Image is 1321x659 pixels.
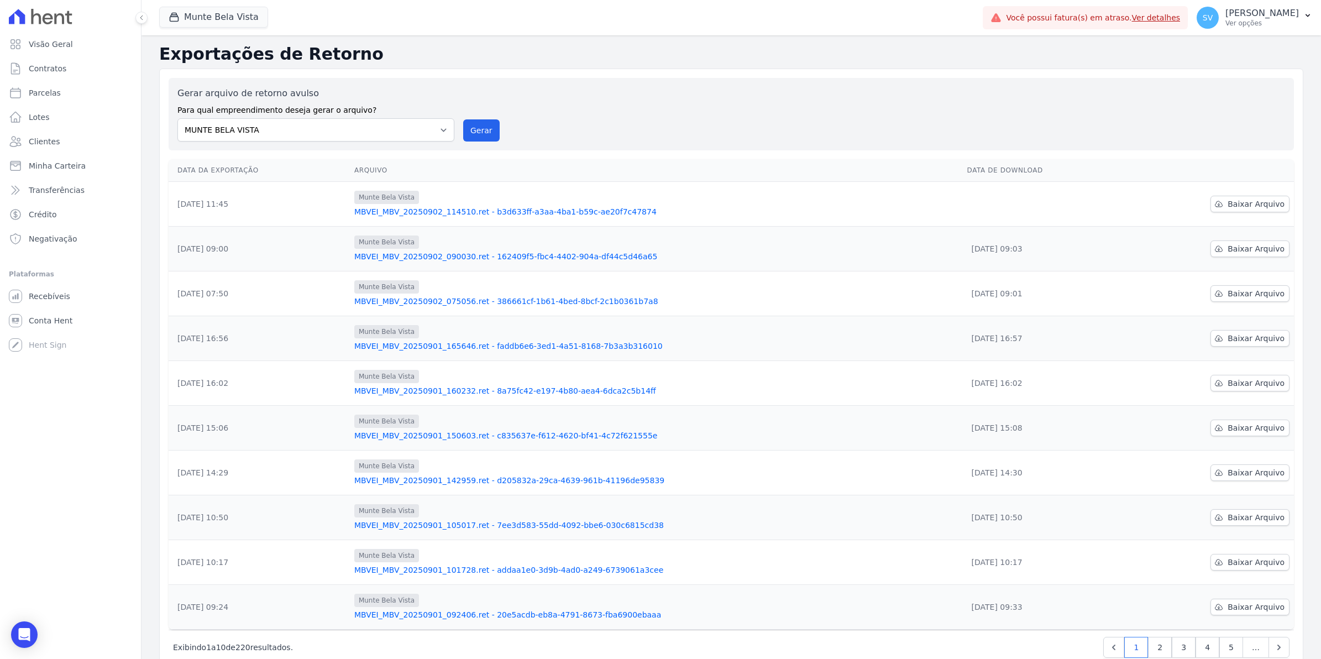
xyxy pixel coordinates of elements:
[177,87,454,100] label: Gerar arquivo de retorno avulso
[4,82,137,104] a: Parcelas
[1228,467,1285,478] span: Baixar Arquivo
[1210,375,1289,391] a: Baixar Arquivo
[173,642,293,653] p: Exibindo a de resultados.
[4,130,137,153] a: Clientes
[169,361,350,406] td: [DATE] 16:02
[1228,512,1285,523] span: Baixar Arquivo
[354,251,958,262] a: MBVEI_MBV_20250902_090030.ret - 162409f5-fbc4-4402-904a-df44c5d46a65
[963,585,1126,630] td: [DATE] 09:33
[29,136,60,147] span: Clientes
[1225,19,1299,28] p: Ver opções
[4,155,137,177] a: Minha Carteira
[4,106,137,128] a: Lotes
[463,119,500,142] button: Gerar
[169,451,350,495] td: [DATE] 14:29
[169,540,350,585] td: [DATE] 10:17
[354,415,419,428] span: Munte Bela Vista
[29,233,77,244] span: Negativação
[1210,240,1289,257] a: Baixar Arquivo
[1210,554,1289,571] a: Baixar Arquivo
[354,280,419,294] span: Munte Bela Vista
[963,406,1126,451] td: [DATE] 15:08
[963,316,1126,361] td: [DATE] 16:57
[963,227,1126,271] td: [DATE] 09:03
[350,159,963,182] th: Arquivo
[963,271,1126,316] td: [DATE] 09:01
[354,609,958,620] a: MBVEI_MBV_20250901_092406.ret - 20e5acdb-eb8a-4791-8673-fba6900ebaaa
[354,475,958,486] a: MBVEI_MBV_20250901_142959.ret - d205832a-29ca-4639-961b-41196de95839
[354,236,419,249] span: Munte Bela Vista
[963,540,1126,585] td: [DATE] 10:17
[1243,637,1269,658] span: …
[177,100,454,116] label: Para qual empreendimento deseja gerar o arquivo?
[4,179,137,201] a: Transferências
[4,310,137,332] a: Conta Hent
[354,594,419,607] span: Munte Bela Vista
[1228,333,1285,344] span: Baixar Arquivo
[29,87,61,98] span: Parcelas
[1268,637,1289,658] a: Next
[29,209,57,220] span: Crédito
[1228,243,1285,254] span: Baixar Arquivo
[1210,464,1289,481] a: Baixar Arquivo
[29,63,66,74] span: Contratos
[1210,196,1289,212] a: Baixar Arquivo
[9,268,132,281] div: Plataformas
[169,182,350,227] td: [DATE] 11:45
[216,643,226,652] span: 10
[4,228,137,250] a: Negativação
[354,206,958,217] a: MBVEI_MBV_20250902_114510.ret - b3d633ff-a3aa-4ba1-b59c-ae20f7c47874
[1132,13,1181,22] a: Ver detalhes
[1210,599,1289,615] a: Baixar Arquivo
[1196,637,1219,658] a: 4
[354,370,419,383] span: Munte Bela Vista
[169,227,350,271] td: [DATE] 09:00
[354,504,419,517] span: Munte Bela Vista
[4,57,137,80] a: Contratos
[1225,8,1299,19] p: [PERSON_NAME]
[1228,602,1285,613] span: Baixar Arquivo
[354,520,958,531] a: MBVEI_MBV_20250901_105017.ret - 7ee3d583-55dd-4092-bbe6-030c6815cd38
[354,325,419,338] span: Munte Bela Vista
[1124,637,1148,658] a: 1
[354,564,958,576] a: MBVEI_MBV_20250901_101728.ret - addaa1e0-3d9b-4ad0-a249-6739061a3cee
[29,185,85,196] span: Transferências
[1210,330,1289,347] a: Baixar Arquivo
[963,361,1126,406] td: [DATE] 16:02
[169,406,350,451] td: [DATE] 15:06
[1172,637,1196,658] a: 3
[29,39,73,50] span: Visão Geral
[354,296,958,307] a: MBVEI_MBV_20250902_075056.ret - 386661cf-1b61-4bed-8bcf-2c1b0361b7a8
[29,291,70,302] span: Recebíveis
[963,451,1126,495] td: [DATE] 14:30
[1210,285,1289,302] a: Baixar Arquivo
[169,271,350,316] td: [DATE] 07:50
[169,316,350,361] td: [DATE] 16:56
[169,159,350,182] th: Data da Exportação
[4,33,137,55] a: Visão Geral
[169,585,350,630] td: [DATE] 09:24
[1103,637,1124,658] a: Previous
[354,385,958,396] a: MBVEI_MBV_20250901_160232.ret - 8a75fc42-e197-4b80-aea4-6dca2c5b14ff
[1219,637,1243,658] a: 5
[963,159,1126,182] th: Data de Download
[1228,422,1285,433] span: Baixar Arquivo
[354,459,419,473] span: Munte Bela Vista
[1228,198,1285,210] span: Baixar Arquivo
[1228,378,1285,389] span: Baixar Arquivo
[29,112,50,123] span: Lotes
[963,495,1126,540] td: [DATE] 10:50
[235,643,250,652] span: 220
[354,549,419,562] span: Munte Bela Vista
[1210,420,1289,436] a: Baixar Arquivo
[159,44,1303,64] h2: Exportações de Retorno
[4,285,137,307] a: Recebíveis
[354,430,958,441] a: MBVEI_MBV_20250901_150603.ret - c835637e-f612-4620-bf41-4c72f621555e
[354,341,958,352] a: MBVEI_MBV_20250901_165646.ret - faddb6e6-3ed1-4a51-8168-7b3a3b316010
[1006,12,1180,24] span: Você possui fatura(s) em atraso.
[1188,2,1321,33] button: SV [PERSON_NAME] Ver opções
[11,621,38,648] div: Open Intercom Messenger
[1228,288,1285,299] span: Baixar Arquivo
[29,160,86,171] span: Minha Carteira
[1228,557,1285,568] span: Baixar Arquivo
